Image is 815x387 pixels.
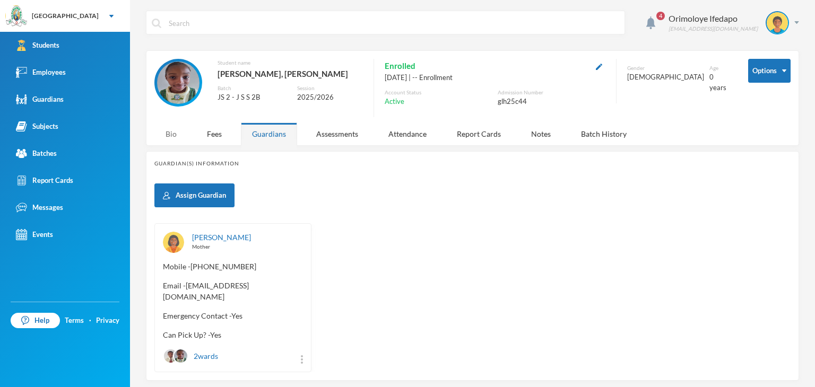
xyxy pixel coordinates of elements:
[96,315,119,326] a: Privacy
[163,329,303,340] span: Can Pick Up? - Yes
[385,89,492,96] div: Account Status
[593,60,605,72] button: Edit
[385,73,605,83] div: [DATE] | -- Enrollment
[11,313,60,329] a: Help
[6,6,27,27] img: logo
[196,122,233,145] div: Fees
[520,122,562,145] div: Notes
[301,355,303,364] img: more_vert
[498,96,605,107] div: glh25c44
[16,121,58,132] div: Subjects
[241,122,297,145] div: Guardians
[446,122,512,145] div: Report Cards
[157,61,200,104] img: STUDENT
[767,12,788,33] img: STUDENT
[218,59,363,67] div: Student name
[163,310,303,321] span: Emergency Contact - Yes
[192,243,303,251] div: Mother
[154,183,235,207] button: Assign Guardian
[305,122,369,145] div: Assessments
[163,192,170,199] img: add user
[164,349,177,363] img: STUDENT
[32,11,99,21] div: [GEOGRAPHIC_DATA]
[218,92,289,103] div: JS 2 - J S S 2B
[16,94,64,105] div: Guardians
[16,202,63,213] div: Messages
[709,72,732,93] div: 0 years
[377,122,438,145] div: Attendance
[163,232,184,253] img: GUARDIAN
[163,348,218,364] div: 2 wards
[570,122,638,145] div: Batch History
[656,12,665,20] span: 4
[218,84,289,92] div: Batch
[385,59,415,73] span: Enrolled
[89,315,91,326] div: ·
[65,315,84,326] a: Terms
[748,59,791,83] button: Options
[152,19,161,28] img: search
[669,12,758,25] div: Orimoloye Ifedapo
[168,11,619,35] input: Search
[627,72,704,83] div: [DEMOGRAPHIC_DATA]
[154,122,188,145] div: Bio
[174,349,187,363] img: STUDENT
[16,40,59,51] div: Students
[163,261,303,272] span: Mobile - [PHONE_NUMBER]
[385,96,404,107] span: Active
[218,67,363,81] div: [PERSON_NAME], [PERSON_NAME]
[192,233,251,242] a: [PERSON_NAME]
[498,89,605,96] div: Admission Number
[669,25,758,33] div: [EMAIL_ADDRESS][DOMAIN_NAME]
[154,160,791,168] div: Guardian(s) Information
[627,64,704,72] div: Gender
[16,148,57,159] div: Batches
[16,229,53,240] div: Events
[16,175,73,186] div: Report Cards
[709,64,732,72] div: Age
[163,280,303,302] span: Email - [EMAIL_ADDRESS][DOMAIN_NAME]
[297,84,363,92] div: Session
[16,67,66,78] div: Employees
[297,92,363,103] div: 2025/2026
